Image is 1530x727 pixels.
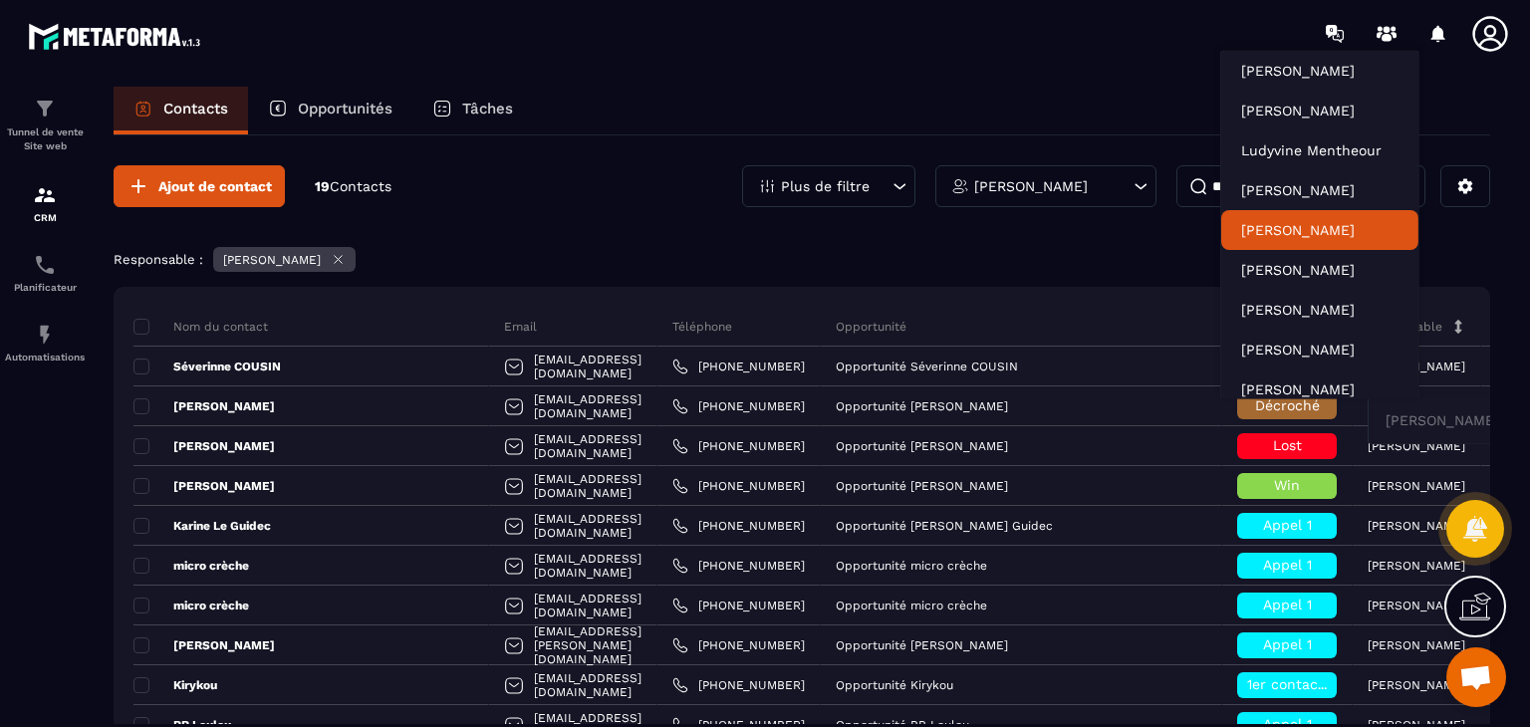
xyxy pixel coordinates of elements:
p: Karim HOCINE [1241,340,1399,360]
p: [PERSON_NAME] [1368,479,1465,493]
p: Opportunité [836,319,906,335]
p: Florence CHOQUET [1241,220,1399,240]
img: formation [33,183,57,207]
a: automationsautomationsAutomatisations [5,308,85,377]
img: logo [28,18,207,55]
p: [PERSON_NAME] [223,253,321,267]
a: [PHONE_NUMBER] [672,677,805,693]
p: [PERSON_NAME] [1368,559,1465,573]
img: formation [33,97,57,121]
span: Appel 1 [1263,557,1312,573]
p: Planificateur [5,282,85,293]
p: [PERSON_NAME] [1368,599,1465,612]
a: formationformationTunnel de vente Site web [5,82,85,168]
p: [PERSON_NAME] [133,438,275,454]
span: Décroché [1255,397,1320,413]
a: [PHONE_NUMBER] [672,558,805,574]
img: scheduler [33,253,57,277]
p: Tunnel de vente Site web [5,125,85,153]
p: 19 [315,177,391,196]
p: Abdelmoumen CHOUICHI [1241,101,1399,121]
span: Appel 1 [1263,636,1312,652]
p: Plus de filtre [781,179,870,193]
p: Responsable : [114,252,203,267]
img: automations [33,323,57,347]
p: Karine Le Guidec [133,518,271,534]
p: Opportunité [PERSON_NAME] [836,479,1008,493]
p: Opportunité [PERSON_NAME] [836,439,1008,453]
p: [PERSON_NAME] [974,179,1088,193]
a: [PHONE_NUMBER] [672,598,805,613]
p: Jean-Pierre BERTHIER [1241,61,1399,81]
span: Appel 1 [1263,597,1312,612]
p: Opportunité [PERSON_NAME] [836,638,1008,652]
span: Win [1274,477,1300,493]
p: CRM [5,212,85,223]
p: Cynthia RAOBELINA [1241,180,1399,200]
a: [PHONE_NUMBER] [672,478,805,494]
a: [PHONE_NUMBER] [672,398,805,414]
a: schedulerschedulerPlanificateur [5,238,85,308]
p: Laura Berthier [1241,379,1399,399]
a: [PHONE_NUMBER] [672,637,805,653]
p: micro crèche [133,598,249,613]
p: Opportunité [PERSON_NAME] Guidec [836,519,1053,533]
p: Gregori FOUILHOUX [1241,260,1399,280]
p: Opportunité micro crèche [836,559,987,573]
span: 1er contact établi [1247,676,1368,692]
p: Ludyvine Mentheour [1241,140,1399,160]
a: [PHONE_NUMBER] [672,518,805,534]
a: Tâches [412,87,533,134]
p: Tâches [462,100,513,118]
p: Automatisations [5,352,85,363]
p: Tangi Crozon [1241,300,1399,320]
p: Opportunités [298,100,392,118]
a: Contacts [114,87,248,134]
p: Nom du contact [133,319,268,335]
p: Kirykou [133,677,217,693]
span: Ajout de contact [158,176,272,196]
p: [PERSON_NAME] [1368,678,1465,692]
span: Lost [1273,437,1302,453]
p: [PERSON_NAME] [133,398,275,414]
a: [PHONE_NUMBER] [672,359,805,374]
p: micro crèche [133,558,249,574]
div: Ouvrir le chat [1446,647,1506,707]
p: Opportunité [PERSON_NAME] [836,399,1008,413]
p: Opportunité micro crèche [836,599,987,612]
p: [PERSON_NAME] [1368,519,1465,533]
p: Contacts [163,100,228,118]
button: Ajout de contact [114,165,285,207]
a: formationformationCRM [5,168,85,238]
p: [PERSON_NAME] [133,637,275,653]
p: Opportunité Séverinne COUSIN [836,360,1018,373]
p: [PERSON_NAME] [133,478,275,494]
p: Séverinne COUSIN [133,359,281,374]
a: [PHONE_NUMBER] [672,438,805,454]
span: Contacts [330,178,391,194]
p: [PERSON_NAME] [1368,638,1465,652]
a: Opportunités [248,87,412,134]
p: [PERSON_NAME] [1368,439,1465,453]
p: Téléphone [672,319,732,335]
p: Email [504,319,537,335]
p: Opportunité Kirykou [836,678,953,692]
span: Appel 1 [1263,517,1312,533]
